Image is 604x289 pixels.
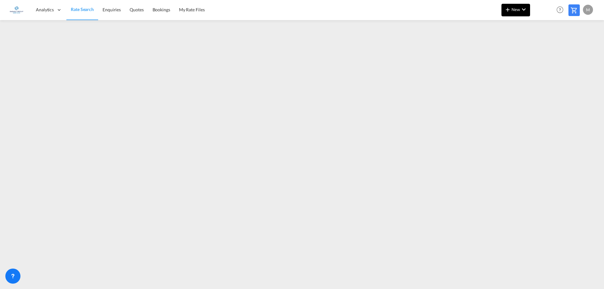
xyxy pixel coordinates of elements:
[555,4,565,15] span: Help
[501,4,530,16] button: icon-plus 400-fgNewicon-chevron-down
[520,6,528,13] md-icon: icon-chevron-down
[71,7,94,12] span: Rate Search
[504,6,512,13] md-icon: icon-plus 400-fg
[130,7,143,12] span: Quotes
[555,4,568,16] div: Help
[36,7,54,13] span: Analytics
[9,3,24,17] img: 6a2c35f0b7c411ef99d84d375d6e7407.jpg
[179,7,205,12] span: My Rate Files
[103,7,121,12] span: Enquiries
[153,7,170,12] span: Bookings
[583,5,593,15] div: M
[504,7,528,12] span: New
